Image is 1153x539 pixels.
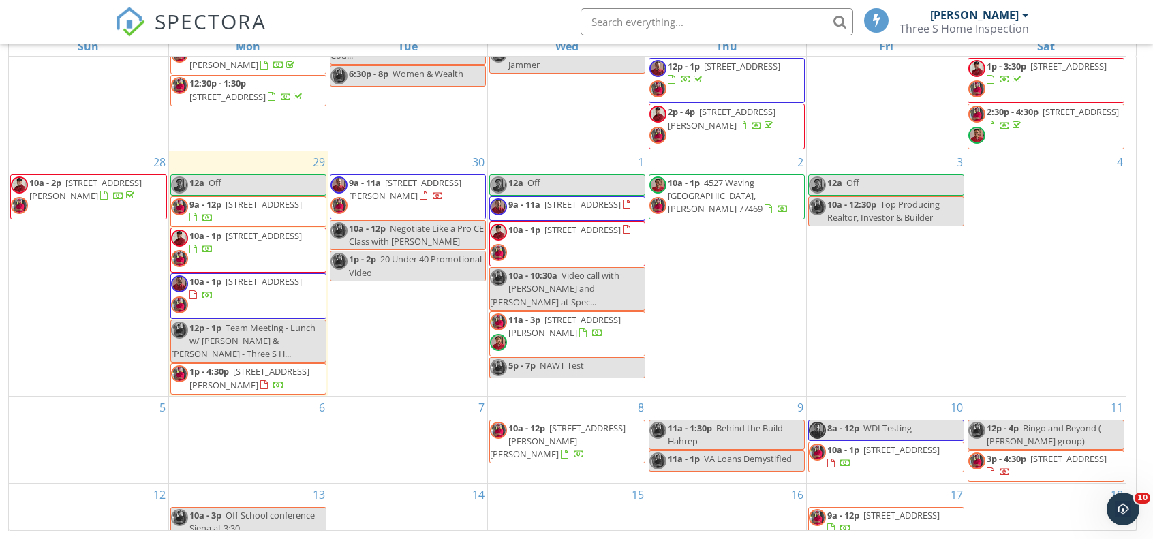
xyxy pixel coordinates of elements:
td: Go to October 6, 2025 [168,396,328,483]
img: 20240919_174810.jpg [809,422,826,439]
img: The Best Home Inspection Software - Spectora [115,7,145,37]
span: [STREET_ADDRESS] [1030,452,1107,465]
a: 1p - 4:30p [STREET_ADDRESS][PERSON_NAME] [189,365,309,390]
td: Go to October 18, 2025 [966,483,1126,539]
img: img_0544.jpg [649,422,666,439]
a: Go to October 1, 2025 [635,151,647,173]
span: 2:30p - 4:30p [987,106,1039,118]
span: 1p - 4:30p [189,365,229,378]
a: Friday [876,37,896,56]
a: 2:30p - 4:30p [STREET_ADDRESS] [987,106,1119,131]
a: 1p - 3:30p [STREET_ADDRESS] [987,60,1107,85]
td: Go to October 14, 2025 [328,483,487,539]
img: img_0544.jpg [490,313,507,330]
img: img_0897.jpg [490,224,507,241]
a: 10a - 1p [STREET_ADDRESS] [170,228,326,273]
img: img_0897.jpg [11,176,28,194]
img: img_0544.jpg [968,422,985,439]
img: img_0544.jpg [330,253,348,270]
img: img_0544.jpg [330,197,348,214]
td: Go to October 2, 2025 [647,151,807,396]
a: Tuesday [395,37,420,56]
span: SPECTORA [155,7,266,35]
span: 10a - 1p [827,444,859,456]
a: 2p - 4p [STREET_ADDRESS][PERSON_NAME] [668,106,775,131]
span: [STREET_ADDRESS] [544,198,621,211]
a: 10a - 1p [STREET_ADDRESS] [508,224,634,236]
a: 10a - 2p [STREET_ADDRESS][PERSON_NAME] [10,174,167,219]
img: img_0544.jpg [809,198,826,215]
td: Go to October 1, 2025 [487,151,647,396]
a: 10a - 1p [STREET_ADDRESS] [489,221,645,266]
a: Go to October 2, 2025 [795,151,806,173]
a: SPECTORA [115,18,266,47]
img: 20250918_080732.jpg [490,176,507,194]
img: img_0544.jpg [490,269,507,286]
span: [STREET_ADDRESS] [704,60,780,72]
span: 12p - 1p [668,60,700,72]
img: img_0544.jpg [968,80,985,97]
span: 2p - 4p [668,106,695,118]
span: [STREET_ADDRESS][PERSON_NAME] [29,176,142,202]
td: Go to October 10, 2025 [807,396,966,483]
img: img_0897.jpg [968,60,985,77]
a: 12p - 2p [STREET_ADDRESS][PERSON_NAME] [170,44,326,74]
span: 12p - 2p [189,46,221,58]
td: Go to October 5, 2025 [9,396,168,483]
a: 10a - 12p [STREET_ADDRESS][PERSON_NAME][PERSON_NAME] [489,420,645,464]
span: 12a [508,176,523,189]
span: NAWT Test [540,359,584,371]
span: Bingo and Beyond ( [PERSON_NAME] group) [987,422,1101,447]
span: 10a - 1p [668,176,700,189]
a: 12p - 1p [STREET_ADDRESS] [668,60,780,85]
img: img_0544.jpg [330,222,348,239]
a: 9a - 11a [STREET_ADDRESS] [508,198,634,211]
img: 20240919_174810.jpg [330,176,348,194]
span: Off [527,176,540,189]
a: 2p - 4p [STREET_ADDRESS][PERSON_NAME] [649,104,805,149]
img: img_0544.jpg [649,197,666,214]
td: Go to October 16, 2025 [647,483,807,539]
a: 9a - 12p [STREET_ADDRESS] [808,507,964,538]
td: Go to October 13, 2025 [168,483,328,539]
span: 8a - 12p [827,422,859,434]
span: 9a - 12p [827,509,859,521]
img: img_0544.jpg [171,509,188,526]
img: img_0544.jpg [11,197,28,214]
a: Go to September 30, 2025 [470,151,487,173]
span: [STREET_ADDRESS][PERSON_NAME] [349,176,461,202]
span: [STREET_ADDRESS][PERSON_NAME] [189,46,302,71]
span: [STREET_ADDRESS] [544,224,621,236]
img: img_0544.jpg [490,422,507,439]
img: 20240919_174810.jpg [649,60,666,77]
a: 9a - 12p [STREET_ADDRESS] [189,198,302,224]
span: 20 Under 40 Promotional Video [349,253,482,278]
a: 3p - 4:30p [STREET_ADDRESS] [968,450,1124,481]
a: 10a - 12p [STREET_ADDRESS][PERSON_NAME][PERSON_NAME] [490,422,626,460]
img: img_0544.jpg [968,106,985,123]
span: 3p - 4:30p [987,452,1026,465]
span: [STREET_ADDRESS] [1030,60,1107,72]
img: img_0544.jpg [171,365,188,382]
img: 20240919_174810.jpg [490,198,507,215]
a: 9a - 11a [STREET_ADDRESS][PERSON_NAME] [349,176,461,202]
img: 20240919_174810.jpg [171,275,188,292]
img: img_0544.jpg [171,198,188,215]
a: Go to October 7, 2025 [476,397,487,418]
a: Go to September 29, 2025 [310,151,328,173]
span: 12:30p - 1:30p [189,77,246,89]
img: img_0897.jpg [649,106,666,123]
span: [STREET_ADDRESS] [863,509,940,521]
img: img_0544.jpg [330,67,348,84]
td: Go to October 17, 2025 [807,483,966,539]
img: img_0544.jpg [171,250,188,267]
img: img_0544.jpg [649,127,666,144]
a: Go to October 18, 2025 [1108,484,1126,506]
a: Thursday [713,37,740,56]
a: Wednesday [553,37,581,56]
a: Saturday [1034,37,1058,56]
img: 20250918_080732.jpg [968,127,985,144]
span: WDI Testing [863,422,912,434]
img: img_0544.jpg [809,444,826,461]
span: Off [846,176,859,189]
